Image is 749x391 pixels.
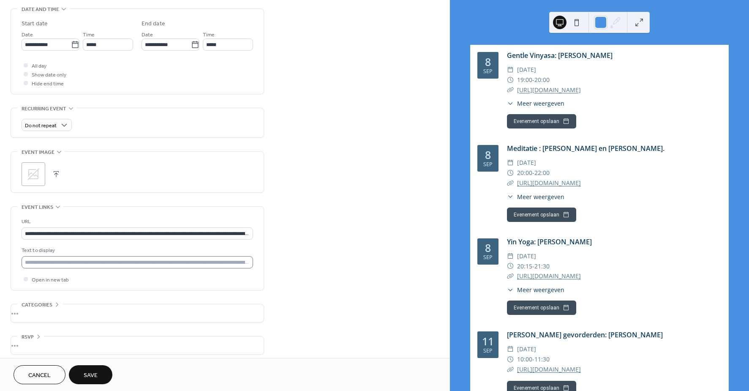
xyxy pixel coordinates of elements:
span: Meer weergeven [517,285,564,294]
span: Cancel [28,371,51,380]
button: Evenement opslaan [507,114,576,129]
span: [DATE] [517,344,536,354]
span: Date [142,30,153,39]
a: [URL][DOMAIN_NAME] [517,179,581,187]
button: ​Meer weergeven [507,99,564,108]
div: ​ [507,271,514,281]
span: 11:30 [534,354,550,364]
span: 20:00 [534,75,550,85]
div: 8 [485,243,491,253]
div: ​ [507,364,514,375]
div: ​ [507,75,514,85]
span: - [532,168,534,178]
div: 11 [482,336,494,347]
span: - [532,261,534,271]
div: ​ [507,99,514,108]
span: Categories [22,301,52,309]
div: ​ [507,158,514,168]
a: Meditatie : [PERSON_NAME] en [PERSON_NAME]. [507,144,665,153]
button: ​Meer weergeven [507,192,564,201]
button: Save [69,365,112,384]
a: Gentle Vinyasa: [PERSON_NAME] [507,51,613,60]
div: URL [22,217,251,226]
button: Cancel [14,365,65,384]
span: Open in new tab [32,276,69,284]
a: [PERSON_NAME] gevorderden: [PERSON_NAME] [507,330,663,339]
span: Event links [22,203,53,212]
span: Meer weergeven [517,192,564,201]
div: sep [483,255,493,260]
span: Do not repeat [25,121,57,131]
span: [DATE] [517,158,536,168]
div: 8 [485,150,491,160]
div: ​ [507,192,514,201]
button: Evenement opslaan [507,208,576,222]
div: ​ [507,178,514,188]
span: Meer weergeven [517,99,564,108]
div: ​ [507,168,514,178]
button: ​Meer weergeven [507,285,564,294]
div: sep [483,69,493,74]
div: ​ [507,354,514,364]
div: Start date [22,19,48,28]
button: Evenement opslaan [507,301,576,315]
span: Save [84,371,98,380]
div: ​ [507,285,514,294]
div: ​ [507,251,514,261]
span: 21:30 [534,261,550,271]
span: Time [203,30,215,39]
div: ; [22,162,45,186]
span: Recurring event [22,104,66,113]
a: [URL][DOMAIN_NAME] [517,86,581,94]
div: ​ [507,85,514,95]
span: 20:00 [517,168,532,178]
div: sep [483,348,493,354]
span: 20:15 [517,261,532,271]
span: Date and time [22,5,59,14]
span: Hide end time [32,79,64,88]
div: ••• [11,336,264,354]
div: ​ [507,344,514,354]
span: [DATE] [517,65,536,75]
a: Yin Yoga: [PERSON_NAME] [507,237,592,246]
span: Time [83,30,95,39]
span: Event image [22,148,54,157]
div: End date [142,19,165,28]
div: ​ [507,65,514,75]
div: ​ [507,261,514,271]
span: 19:00 [517,75,532,85]
div: 8 [485,57,491,67]
span: [DATE] [517,251,536,261]
a: [URL][DOMAIN_NAME] [517,365,581,373]
span: All day [32,62,46,71]
a: [URL][DOMAIN_NAME] [517,272,581,280]
span: - [532,75,534,85]
span: RSVP [22,333,34,342]
div: ••• [11,304,264,322]
div: sep [483,162,493,167]
span: - [532,354,534,364]
span: 22:00 [534,168,550,178]
span: 10:00 [517,354,532,364]
span: Date [22,30,33,39]
span: Show date only [32,71,66,79]
div: Text to display [22,246,251,255]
